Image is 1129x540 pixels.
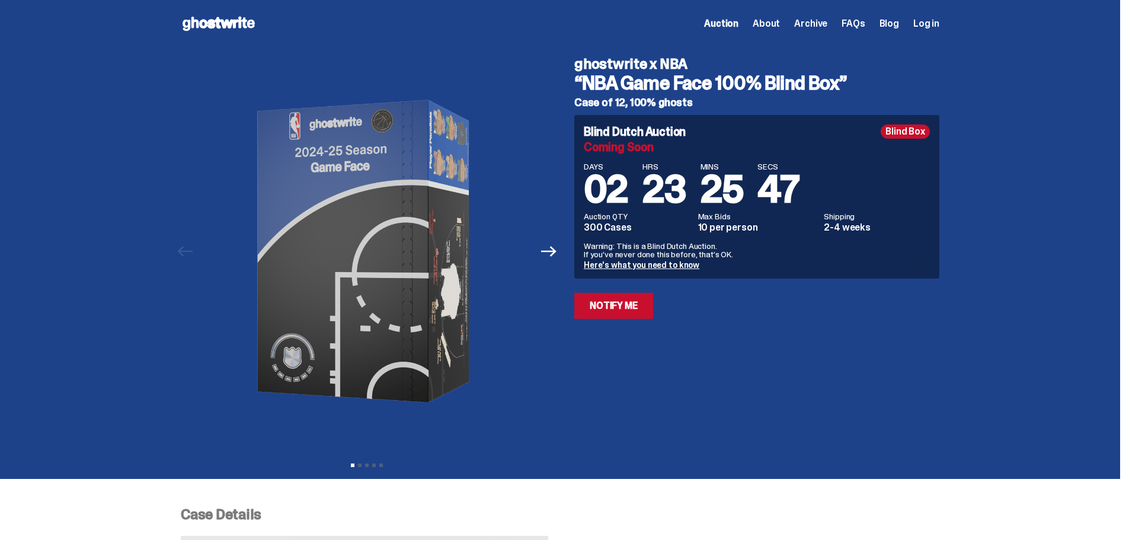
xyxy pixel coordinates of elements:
[574,97,939,108] h5: Case of 12, 100% ghosts
[584,260,699,270] a: Here's what you need to know
[181,507,939,522] p: Case Details
[757,162,799,171] span: SECS
[574,57,939,71] h4: ghostwrite x NBA
[704,19,738,28] a: Auction
[584,141,930,153] div: Coming Soon
[574,293,653,319] a: Notify Me
[698,223,817,232] dd: 10 per person
[842,19,865,28] a: FAQs
[584,242,930,258] p: Warning: This is a Blind Dutch Auction. If you’ve never done this before, that’s OK.
[698,212,817,221] dt: Max Bids
[642,162,686,171] span: HRS
[574,74,939,92] h3: “NBA Game Face 100% Blind Box”
[351,464,354,467] button: View slide 1
[379,464,383,467] button: View slide 5
[536,238,562,264] button: Next
[879,19,899,28] a: Blog
[824,212,930,221] dt: Shipping
[701,165,744,214] span: 25
[204,47,530,455] img: NBA-Hero-1.png
[701,162,744,171] span: MINS
[358,464,362,467] button: View slide 2
[584,212,691,221] dt: Auction QTY
[757,165,799,214] span: 47
[584,223,691,232] dd: 300 Cases
[372,464,376,467] button: View slide 4
[365,464,369,467] button: View slide 3
[584,162,628,171] span: DAYS
[584,126,686,138] h4: Blind Dutch Auction
[794,19,827,28] a: Archive
[584,165,628,214] span: 02
[642,165,686,214] span: 23
[753,19,780,28] a: About
[824,223,930,232] dd: 2-4 weeks
[913,19,939,28] a: Log in
[881,124,930,139] div: Blind Box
